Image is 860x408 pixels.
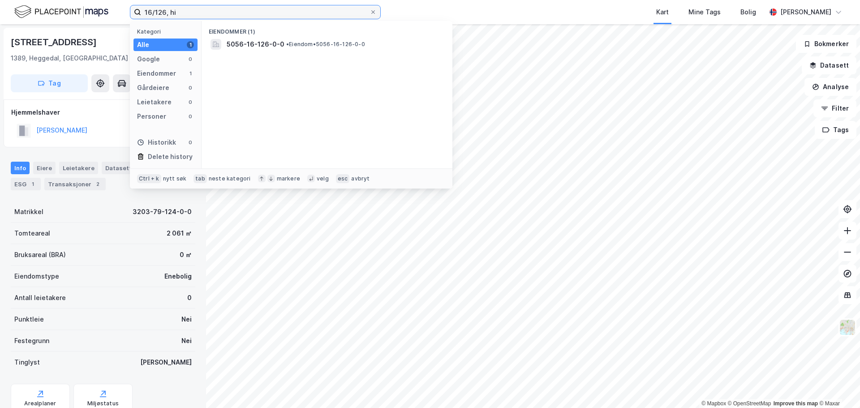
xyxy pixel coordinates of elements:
div: Delete history [148,151,193,162]
div: [STREET_ADDRESS] [11,35,99,49]
div: Kontrollprogram for chat [815,365,860,408]
button: Tags [815,121,856,139]
div: Eiendomstype [14,271,59,282]
div: Leietakere [59,162,98,174]
div: Bruksareal (BRA) [14,249,66,260]
div: Gårdeiere [137,82,169,93]
div: [PERSON_NAME] [780,7,831,17]
div: Antall leietakere [14,292,66,303]
button: Bokmerker [796,35,856,53]
div: Punktleie [14,314,44,325]
div: Nei [181,314,192,325]
div: velg [317,175,329,182]
button: Datasett [802,56,856,74]
button: Analyse [804,78,856,96]
div: 3203-79-124-0-0 [133,206,192,217]
div: Eiendommer [137,68,176,79]
div: Leietakere [137,97,172,107]
div: 2 061 ㎡ [167,228,192,239]
div: neste kategori [209,175,251,182]
div: Enebolig [164,271,192,282]
div: 0 [187,84,194,91]
div: Nei [181,335,192,346]
button: Tag [11,74,88,92]
div: Matrikkel [14,206,43,217]
div: Alle [137,39,149,50]
img: logo.f888ab2527a4732fd821a326f86c7f29.svg [14,4,108,20]
div: Kart [656,7,669,17]
div: 1 [187,70,194,77]
a: Mapbox [701,400,726,407]
div: Festegrunn [14,335,49,346]
span: 5056-16-126-0-0 [227,39,284,50]
div: Kategori [137,28,198,35]
div: Personer [137,111,166,122]
div: Mine Tags [688,7,721,17]
div: avbryt [351,175,370,182]
div: Eiere [33,162,56,174]
div: 1 [28,180,37,189]
div: Arealplaner [24,400,56,407]
iframe: Chat Widget [815,365,860,408]
div: 0 [187,139,194,146]
a: Improve this map [774,400,818,407]
a: OpenStreetMap [728,400,771,407]
div: 1 [187,41,194,48]
div: Tinglyst [14,357,40,368]
div: Hjemmelshaver [11,107,195,118]
div: 0 [187,292,192,303]
div: 0 [187,113,194,120]
span: • [286,41,289,47]
div: Google [137,54,160,64]
div: 0 ㎡ [180,249,192,260]
img: Z [839,319,856,336]
div: esc [336,174,350,183]
div: 0 [187,56,194,63]
span: Eiendom • 5056-16-126-0-0 [286,41,365,48]
div: Info [11,162,30,174]
div: 0 [187,99,194,106]
button: Filter [813,99,856,117]
div: tab [193,174,207,183]
div: 2 [93,180,102,189]
div: Tomteareal [14,228,50,239]
div: 1389, Heggedal, [GEOGRAPHIC_DATA] [11,53,128,64]
div: Transaksjoner [44,178,106,190]
div: nytt søk [163,175,187,182]
div: markere [277,175,300,182]
input: Søk på adresse, matrikkel, gårdeiere, leietakere eller personer [141,5,370,19]
div: ESG [11,178,41,190]
div: Miljøstatus [87,400,119,407]
div: Historikk [137,137,176,148]
div: Datasett [102,162,135,174]
div: Bolig [740,7,756,17]
div: Eiendommer (1) [202,21,452,37]
div: [PERSON_NAME] [140,357,192,368]
div: Ctrl + k [137,174,161,183]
